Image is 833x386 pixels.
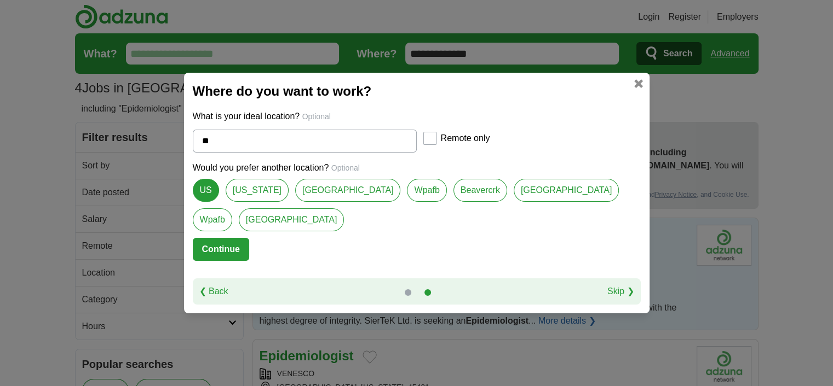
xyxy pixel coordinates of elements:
span: Optional [302,112,331,121]
a: Wpafb [193,208,232,231]
a: Skip ❯ [607,285,634,298]
p: Would you prefer another location? [193,161,641,174]
a: [GEOGRAPHIC_DATA] [514,179,619,202]
a: [GEOGRAPHIC_DATA] [239,208,344,231]
a: ❮ Back [199,285,228,298]
a: Beavercrk [453,179,507,202]
a: US [193,179,219,202]
a: Wpafb [407,179,446,202]
a: [GEOGRAPHIC_DATA] [295,179,401,202]
a: [US_STATE] [226,179,289,202]
label: Remote only [441,132,490,145]
p: What is your ideal location? [193,110,641,123]
button: Continue [193,238,249,261]
span: Optional [331,163,360,172]
h2: Where do you want to work? [193,81,641,101]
